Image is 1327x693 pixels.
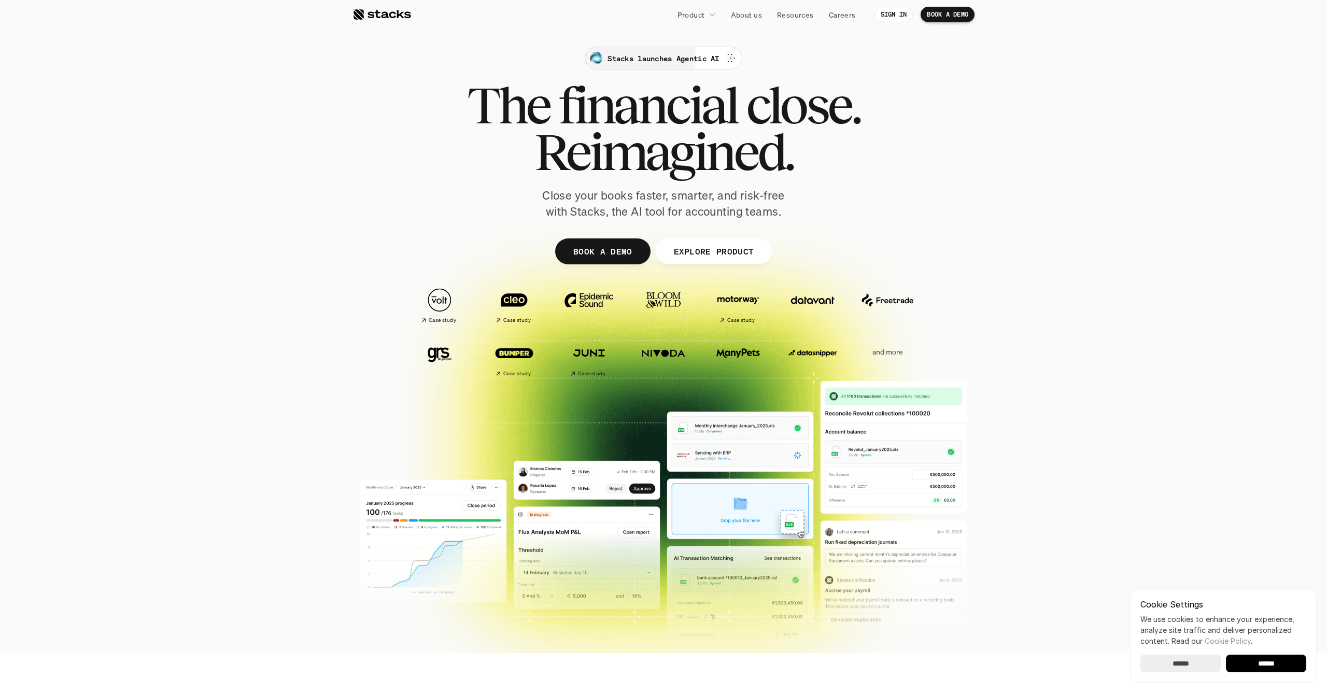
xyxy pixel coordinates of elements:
[534,129,793,175] span: Reimagined.
[122,240,168,247] a: Privacy Policy
[482,336,546,381] a: Case study
[677,9,705,20] p: Product
[429,317,456,323] h2: Case study
[921,7,975,22] a: BOOK A DEMO
[482,283,546,328] a: Case study
[555,238,651,264] a: BOOK A DEMO
[881,11,907,18] p: SIGN IN
[557,336,621,381] a: Case study
[578,371,605,377] h2: Case study
[573,244,632,259] p: BOOK A DEMO
[655,238,772,264] a: EXPLORE PRODUCT
[874,7,913,22] a: SIGN IN
[558,82,737,129] span: financial
[855,348,920,357] p: and more
[706,283,770,328] a: Case study
[503,371,531,377] h2: Case study
[608,53,719,64] p: Stacks launches Agentic AI
[534,188,793,220] p: Close your books faster, smarter, and risk-free with Stacks, the AI tool for accounting teams.
[673,244,754,259] p: EXPLORE PRODUCT
[927,11,968,18] p: BOOK A DEMO
[777,9,814,20] p: Resources
[467,82,549,129] span: The
[746,82,860,129] span: close.
[1205,637,1251,645] a: Cookie Policy
[771,5,820,24] a: Resources
[585,47,742,69] a: Stacks launches Agentic AI
[727,317,755,323] h2: Case study
[823,5,862,24] a: Careers
[1171,637,1252,645] span: Read our .
[503,317,531,323] h2: Case study
[1140,600,1306,609] p: Cookie Settings
[1140,614,1306,646] p: We use cookies to enhance your experience, analyze site traffic and deliver personalized content.
[407,283,472,328] a: Case study
[829,9,856,20] p: Careers
[725,5,768,24] a: About us
[731,9,762,20] p: About us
